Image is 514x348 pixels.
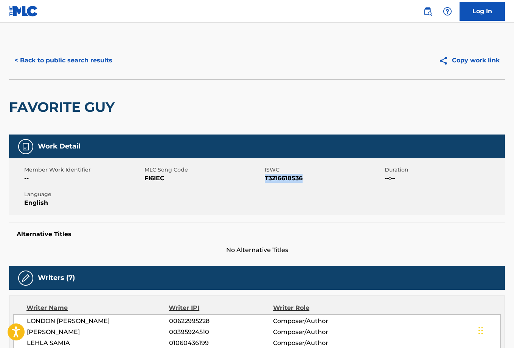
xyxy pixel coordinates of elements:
[439,56,452,65] img: Copy work link
[27,339,169,348] span: LEHLA SAMIA
[24,166,143,174] span: Member Work Identifier
[24,198,143,207] span: English
[169,328,273,337] span: 00395924510
[169,303,273,312] div: Writer IPI
[476,312,514,348] iframe: Chat Widget
[265,174,383,183] span: T3216618536
[21,142,30,151] img: Work Detail
[460,2,505,21] a: Log In
[144,174,263,183] span: FI6IEC
[9,246,505,255] span: No Alternative Titles
[144,166,263,174] span: MLC Song Code
[423,7,432,16] img: search
[38,274,75,282] h5: Writers (7)
[420,4,435,19] a: Public Search
[38,142,80,151] h5: Work Detail
[27,328,169,337] span: [PERSON_NAME]
[9,51,118,70] button: < Back to public search results
[385,174,503,183] span: --:--
[385,166,503,174] span: Duration
[169,317,273,326] span: 00622995228
[443,7,452,16] img: help
[478,319,483,342] div: Drag
[21,274,30,283] img: Writers
[433,51,505,70] button: Copy work link
[169,339,273,348] span: 01060436199
[273,328,368,337] span: Composer/Author
[24,174,143,183] span: --
[273,303,368,312] div: Writer Role
[24,190,143,198] span: Language
[440,4,455,19] div: Help
[27,317,169,326] span: LONDON [PERSON_NAME]
[273,339,368,348] span: Composer/Author
[17,230,497,238] h5: Alternative Titles
[26,303,169,312] div: Writer Name
[9,99,118,116] h2: FAVORITE GUY
[265,166,383,174] span: ISWC
[9,6,38,17] img: MLC Logo
[273,317,368,326] span: Composer/Author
